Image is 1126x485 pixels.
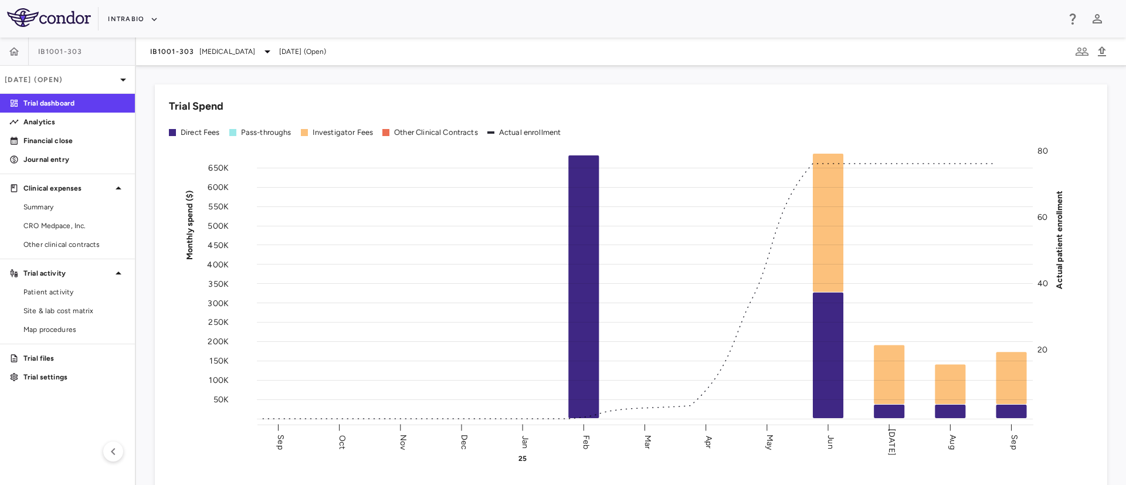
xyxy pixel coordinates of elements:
[23,183,111,194] p: Clinical expenses
[208,202,229,212] tspan: 550K
[38,47,83,56] span: IB1001-303
[181,127,220,138] div: Direct Fees
[1037,212,1047,222] tspan: 60
[7,8,91,27] img: logo-full-BYUhSk78.svg
[518,455,527,463] text: 25
[279,46,327,57] span: [DATE] (Open)
[337,435,347,449] text: Oct
[169,99,223,114] h6: Trial Spend
[643,435,653,449] text: Mar
[208,279,229,289] tspan: 350K
[208,163,229,173] tspan: 650K
[208,298,229,308] tspan: 300K
[207,259,229,269] tspan: 400K
[208,240,229,250] tspan: 450K
[394,127,478,138] div: Other Clinical Contracts
[209,356,229,366] tspan: 150K
[23,154,126,165] p: Journal entry
[23,239,126,250] span: Other clinical contracts
[1037,279,1048,289] tspan: 40
[209,375,229,385] tspan: 100K
[459,434,469,449] text: Dec
[23,135,126,146] p: Financial close
[208,317,229,327] tspan: 250K
[1037,345,1047,355] tspan: 20
[499,127,561,138] div: Actual enrollment
[23,268,111,279] p: Trial activity
[208,221,229,230] tspan: 500K
[23,98,126,108] p: Trial dashboard
[23,221,126,231] span: CRO Medpace, Inc.
[765,434,775,450] text: May
[150,47,195,56] span: IB1001-303
[23,372,126,382] p: Trial settings
[185,190,195,260] tspan: Monthly spend ($)
[704,435,714,448] text: Apr
[108,10,158,29] button: IntraBio
[23,202,126,212] span: Summary
[23,324,126,335] span: Map procedures
[5,74,116,85] p: [DATE] (Open)
[213,395,229,405] tspan: 50K
[581,435,591,449] text: Feb
[520,435,530,448] text: Jan
[208,182,229,192] tspan: 600K
[887,429,897,456] text: [DATE]
[398,434,408,450] text: Nov
[1037,146,1048,156] tspan: 80
[1054,190,1064,289] tspan: Actual patient enrollment
[313,127,374,138] div: Investigator Fees
[1009,435,1019,449] text: Sep
[23,287,126,297] span: Patient activity
[23,353,126,364] p: Trial files
[276,435,286,449] text: Sep
[241,127,291,138] div: Pass-throughs
[199,46,256,57] span: [MEDICAL_DATA]
[208,337,229,347] tspan: 200K
[23,117,126,127] p: Analytics
[948,435,958,449] text: Aug
[23,306,126,316] span: Site & lab cost matrix
[826,435,836,449] text: Jun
